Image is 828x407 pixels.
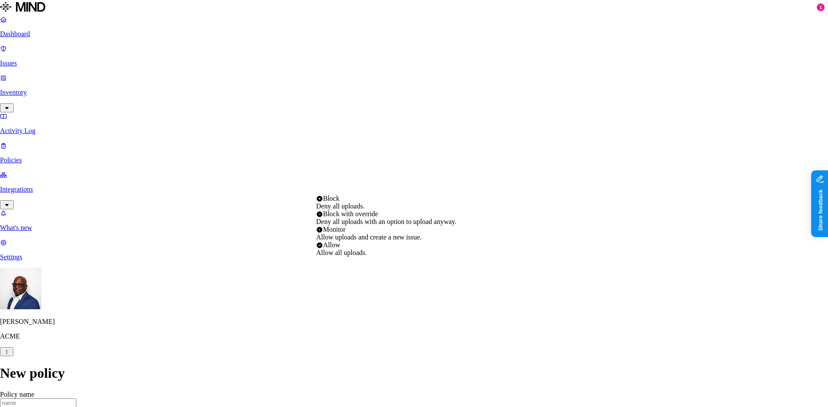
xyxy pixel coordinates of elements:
[316,249,367,256] span: Allow all uploads.
[316,233,422,241] span: Allow uploads and create a new issue.
[316,218,457,225] span: Deny all uploads with an option to upload anyway.
[316,202,364,210] span: Deny all uploads.
[323,195,339,202] span: Block
[323,241,340,249] span: Allow
[323,226,345,233] span: Monitor
[323,210,378,217] span: Block with override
